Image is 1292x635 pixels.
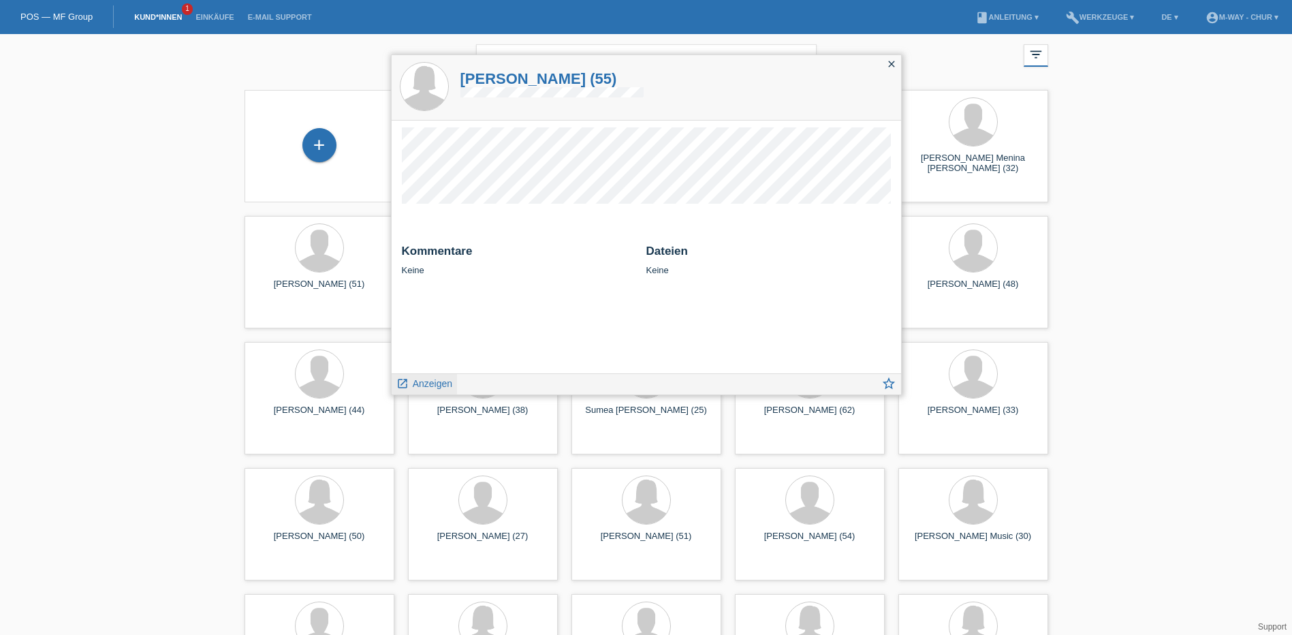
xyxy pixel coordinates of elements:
div: [PERSON_NAME] Music (30) [909,531,1037,553]
div: [PERSON_NAME] (54) [746,531,874,553]
i: book [975,11,989,25]
i: launch [396,377,409,390]
h2: Kommentare [402,245,636,265]
a: Einkäufe [189,13,240,21]
span: Anzeigen [413,378,452,389]
div: [PERSON_NAME] (44) [255,405,383,427]
div: [PERSON_NAME] (27) [419,531,547,553]
i: build [1066,11,1080,25]
i: close [886,59,897,69]
input: Suche... [476,44,817,76]
div: [PERSON_NAME] (62) [746,405,874,427]
div: Kund*in hinzufügen [303,134,336,157]
div: [PERSON_NAME] (48) [909,279,1037,300]
div: [PERSON_NAME] Menina [PERSON_NAME] (32) [909,153,1037,174]
a: launch Anzeigen [396,374,453,391]
span: 1 [182,3,193,15]
i: account_circle [1206,11,1219,25]
i: filter_list [1028,47,1043,62]
i: star_border [881,376,896,391]
a: buildWerkzeuge ▾ [1059,13,1141,21]
div: Keine [402,245,636,275]
div: Keine [646,245,891,275]
a: DE ▾ [1154,13,1184,21]
a: POS — MF Group [20,12,93,22]
a: Support [1258,622,1287,632]
h2: Dateien [646,245,891,265]
a: account_circlem-way - Chur ▾ [1199,13,1285,21]
a: bookAnleitung ▾ [968,13,1045,21]
div: Sumea [PERSON_NAME] (25) [582,405,710,427]
a: star_border [881,377,896,394]
div: [PERSON_NAME] (33) [909,405,1037,427]
a: E-Mail Support [241,13,319,21]
a: [PERSON_NAME] (55) [460,70,644,87]
div: [PERSON_NAME] (51) [255,279,383,300]
div: [PERSON_NAME] (51) [582,531,710,553]
a: Kund*innen [127,13,189,21]
div: [PERSON_NAME] (38) [419,405,547,427]
div: [PERSON_NAME] (50) [255,531,383,553]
